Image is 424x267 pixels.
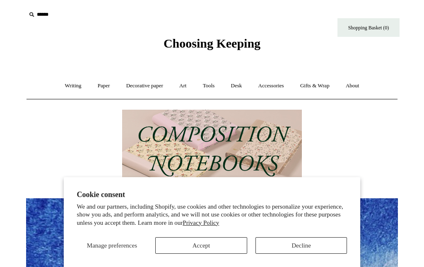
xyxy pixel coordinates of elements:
a: Art [172,75,194,97]
span: Choosing Keeping [164,36,260,50]
p: We and our partners, including Shopify, use cookies and other technologies to personalize your ex... [77,203,347,227]
a: Writing [58,75,89,97]
a: Decorative paper [119,75,171,97]
a: Desk [224,75,250,97]
img: 202302 Composition ledgers.jpg__PID:69722ee6-fa44-49dd-a067-31375e5d54ec [122,110,302,186]
a: Gifts & Wrap [293,75,337,97]
a: Accessories [251,75,291,97]
a: Tools [195,75,222,97]
a: Shopping Basket (0) [337,18,400,37]
h2: Cookie consent [77,190,347,199]
a: Privacy Policy [183,219,219,226]
a: Choosing Keeping [164,43,260,49]
span: Manage preferences [87,242,137,249]
a: About [338,75,367,97]
a: Paper [90,75,118,97]
button: Decline [255,237,347,254]
button: Accept [155,237,247,254]
button: Manage preferences [77,237,147,254]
